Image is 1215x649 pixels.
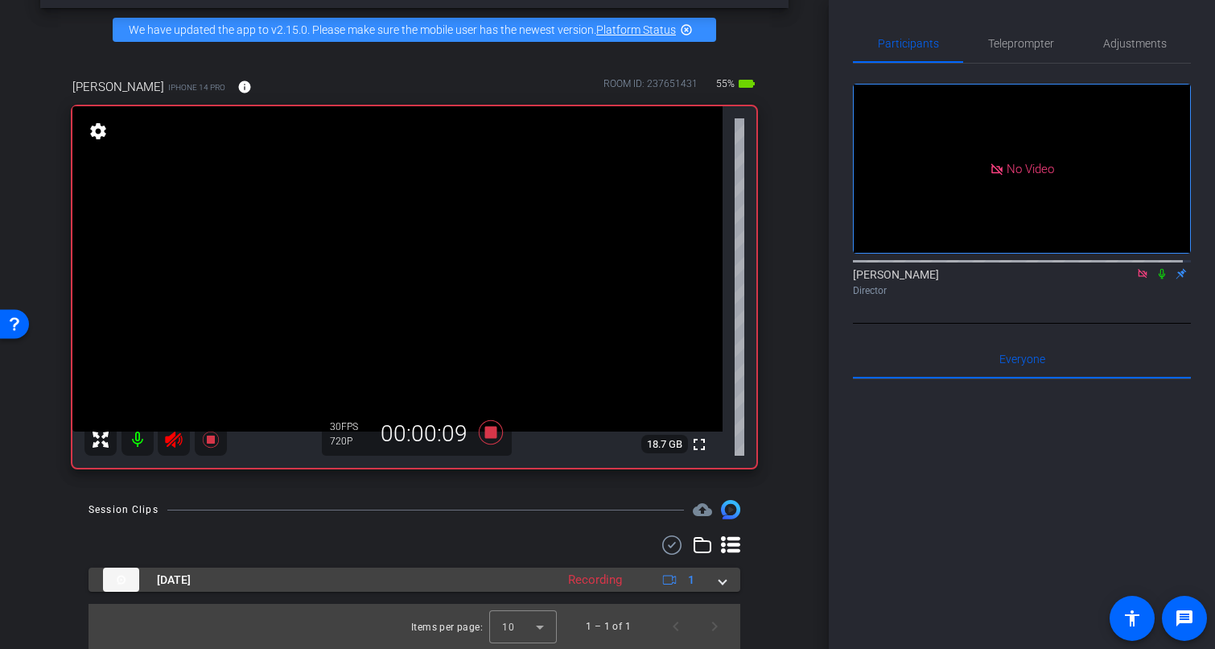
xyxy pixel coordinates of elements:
mat-icon: message [1175,609,1194,628]
span: iPhone 14 Pro [168,81,225,93]
span: Adjustments [1103,38,1167,49]
span: Teleprompter [988,38,1054,49]
img: Session clips [721,500,740,519]
span: [DATE] [157,572,191,589]
mat-icon: battery_std [737,74,756,93]
div: We have updated the app to v2.15.0. Please make sure the mobile user has the newest version. [113,18,716,42]
button: Previous page [657,607,695,646]
span: 18.7 GB [641,435,688,454]
span: Everyone [999,353,1045,365]
mat-icon: accessibility [1122,609,1142,628]
div: Session Clips [89,502,159,518]
span: FPS [341,421,358,432]
div: 720P [330,435,370,448]
img: thumb-nail [103,568,139,592]
button: Next page [695,607,734,646]
div: 30 [330,420,370,433]
mat-icon: fullscreen [690,435,709,454]
span: [PERSON_NAME] [72,78,164,96]
div: 00:00:09 [370,420,478,448]
div: 1 – 1 of 1 [586,618,631,635]
mat-icon: info [237,80,252,94]
mat-icon: cloud_upload [693,500,712,519]
mat-icon: highlight_off [680,23,693,36]
div: Items per page: [411,619,483,635]
span: Destinations for your clips [693,500,712,519]
div: Recording [560,571,630,589]
span: No Video [1007,161,1054,176]
span: Participants [878,38,939,49]
span: 55% [714,71,737,97]
mat-expansion-panel-header: thumb-nail[DATE]Recording1 [89,568,740,592]
a: Platform Status [596,23,676,36]
span: 1 [688,572,694,589]
div: [PERSON_NAME] [853,267,1191,298]
div: ROOM ID: 237651431 [603,76,698,100]
div: Director [853,283,1191,298]
mat-icon: settings [87,122,109,141]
